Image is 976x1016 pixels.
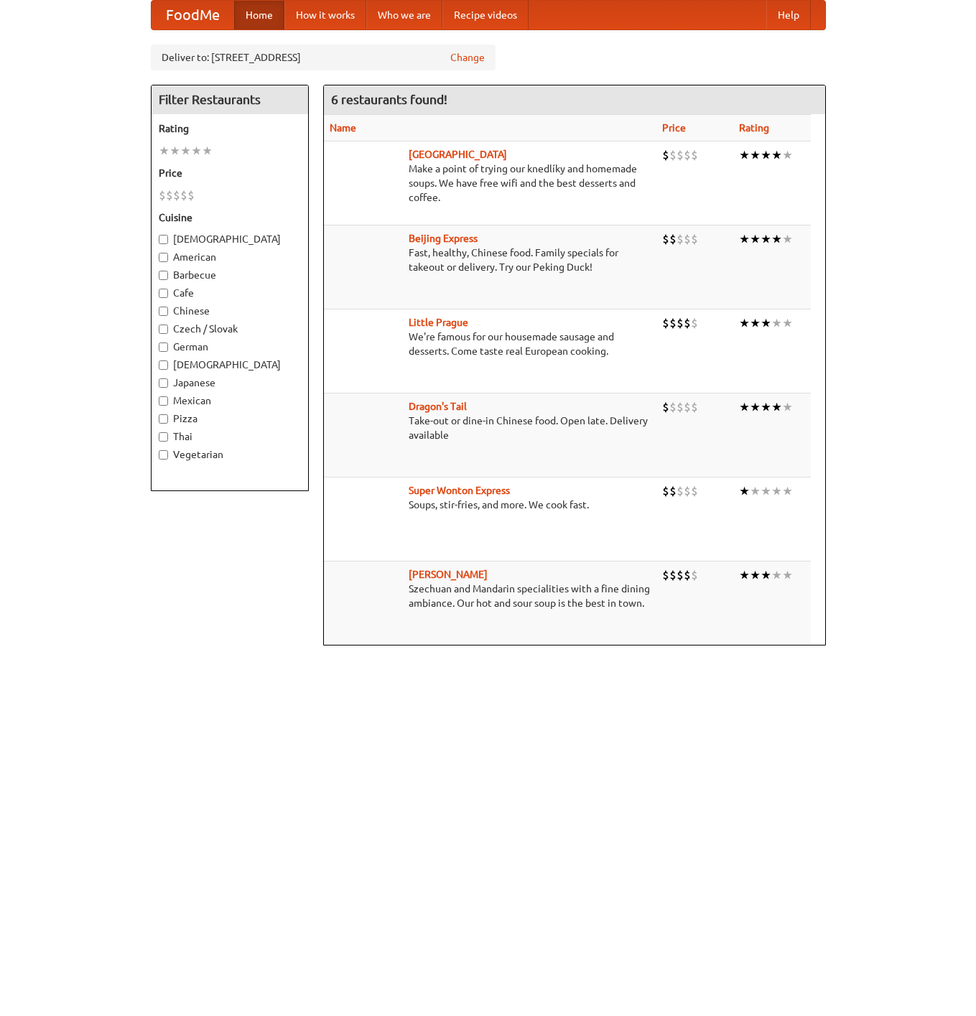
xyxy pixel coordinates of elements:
a: Dragon's Tail [409,401,467,412]
h5: Rating [159,121,301,136]
li: ★ [771,315,782,331]
li: $ [180,187,187,203]
h5: Cuisine [159,210,301,225]
li: $ [677,147,684,163]
li: ★ [761,483,771,499]
li: ★ [771,147,782,163]
label: [DEMOGRAPHIC_DATA] [159,232,301,246]
p: Soups, stir-fries, and more. We cook fast. [330,498,651,512]
label: German [159,340,301,354]
a: Price [662,122,686,134]
li: ★ [761,231,771,247]
p: We're famous for our housemade sausage and desserts. Come taste real European cooking. [330,330,651,358]
li: $ [166,187,173,203]
label: Chinese [159,304,301,318]
input: American [159,253,168,262]
li: ★ [750,399,761,415]
li: ★ [771,567,782,583]
li: ★ [202,143,213,159]
a: Beijing Express [409,233,478,244]
li: $ [662,147,669,163]
b: Super Wonton Express [409,485,510,496]
li: ★ [761,399,771,415]
a: Name [330,122,356,134]
a: Rating [739,122,769,134]
b: [GEOGRAPHIC_DATA] [409,149,507,160]
li: $ [669,399,677,415]
img: dragon.jpg [330,399,401,471]
li: $ [691,399,698,415]
label: Japanese [159,376,301,390]
li: $ [677,567,684,583]
p: Fast, healthy, Chinese food. Family specials for takeout or delivery. Try our Peking Duck! [330,246,651,274]
img: superwonton.jpg [330,483,401,555]
input: Vegetarian [159,450,168,460]
li: $ [173,187,180,203]
img: shandong.jpg [330,567,401,639]
label: Vegetarian [159,447,301,462]
li: $ [677,399,684,415]
a: Change [450,50,485,65]
label: Mexican [159,393,301,408]
li: ★ [750,147,761,163]
li: $ [684,567,691,583]
li: ★ [739,399,750,415]
li: ★ [761,567,771,583]
li: ★ [750,231,761,247]
label: Barbecue [159,268,301,282]
input: Chinese [159,307,168,316]
li: $ [662,399,669,415]
li: ★ [191,143,202,159]
li: $ [684,147,691,163]
li: $ [669,567,677,583]
h5: Price [159,166,301,180]
input: Czech / Slovak [159,325,168,334]
input: Cafe [159,289,168,298]
input: Thai [159,432,168,442]
label: Cafe [159,286,301,300]
li: $ [662,315,669,331]
li: ★ [771,483,782,499]
ng-pluralize: 6 restaurants found! [331,93,447,106]
a: Home [234,1,284,29]
li: $ [677,315,684,331]
li: $ [662,231,669,247]
li: $ [662,483,669,499]
a: FoodMe [152,1,234,29]
li: ★ [782,231,793,247]
label: American [159,250,301,264]
li: ★ [739,315,750,331]
label: Thai [159,429,301,444]
li: ★ [750,483,761,499]
li: $ [684,231,691,247]
p: Make a point of trying our knedlíky and homemade soups. We have free wifi and the best desserts a... [330,162,651,205]
img: littleprague.jpg [330,315,401,387]
li: $ [662,567,669,583]
div: Deliver to: [STREET_ADDRESS] [151,45,496,70]
li: $ [677,483,684,499]
li: ★ [739,483,750,499]
p: Take-out or dine-in Chinese food. Open late. Delivery available [330,414,651,442]
li: ★ [782,483,793,499]
li: ★ [169,143,180,159]
li: ★ [180,143,191,159]
h4: Filter Restaurants [152,85,308,114]
li: $ [187,187,195,203]
input: [DEMOGRAPHIC_DATA] [159,235,168,244]
li: $ [691,147,698,163]
b: [PERSON_NAME] [409,569,488,580]
b: Little Prague [409,317,468,328]
li: $ [684,315,691,331]
a: Help [766,1,811,29]
li: $ [691,483,698,499]
label: Pizza [159,411,301,426]
li: ★ [761,147,771,163]
li: ★ [782,567,793,583]
li: $ [684,399,691,415]
li: $ [691,231,698,247]
label: [DEMOGRAPHIC_DATA] [159,358,301,372]
li: ★ [739,231,750,247]
li: ★ [771,399,782,415]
